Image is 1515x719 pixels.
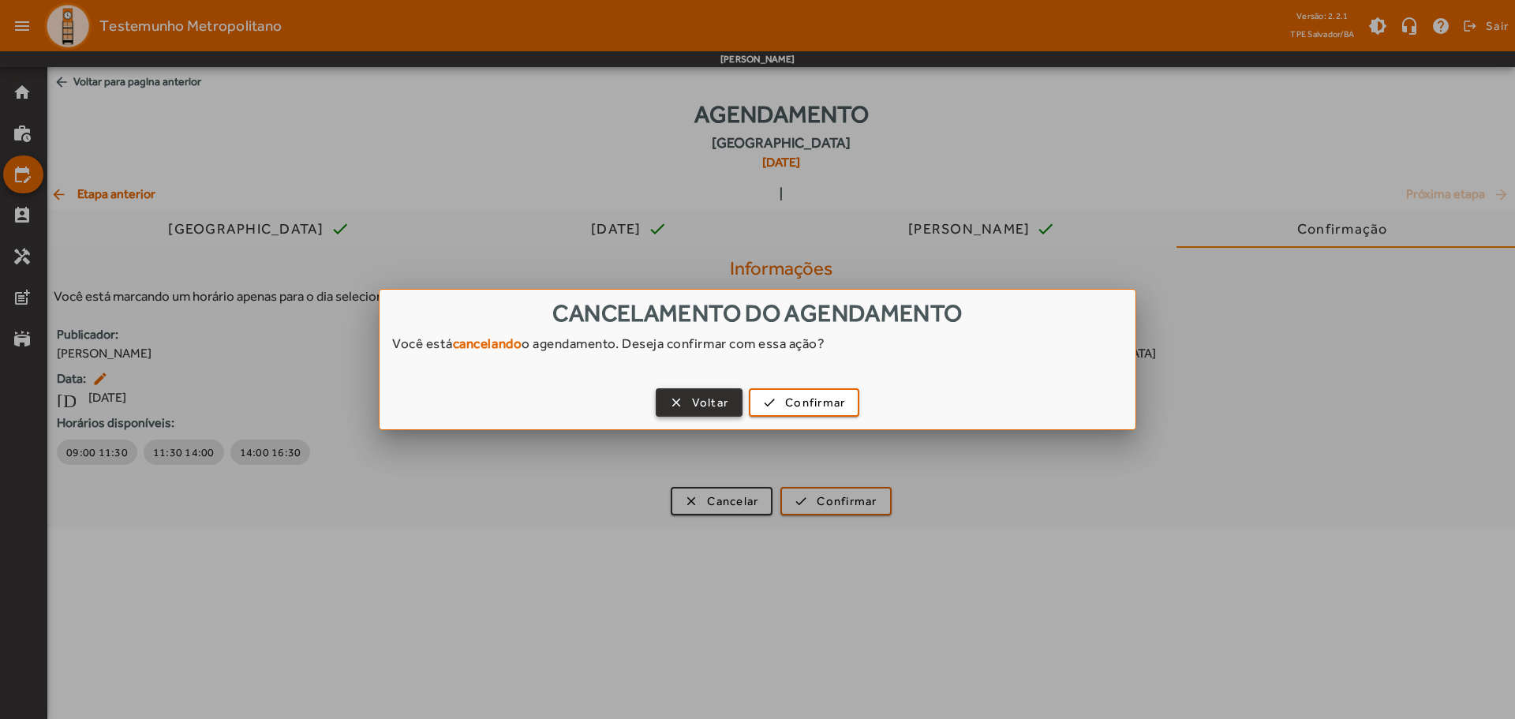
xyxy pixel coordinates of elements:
[380,334,1135,369] div: Você está o agendamento. Deseja confirmar com essa ação?
[552,299,962,327] span: Cancelamento do agendamento
[749,388,859,417] button: Confirmar
[656,388,743,417] button: Voltar
[692,394,729,412] span: Voltar
[785,394,845,412] span: Confirmar
[453,335,522,351] strong: cancelando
